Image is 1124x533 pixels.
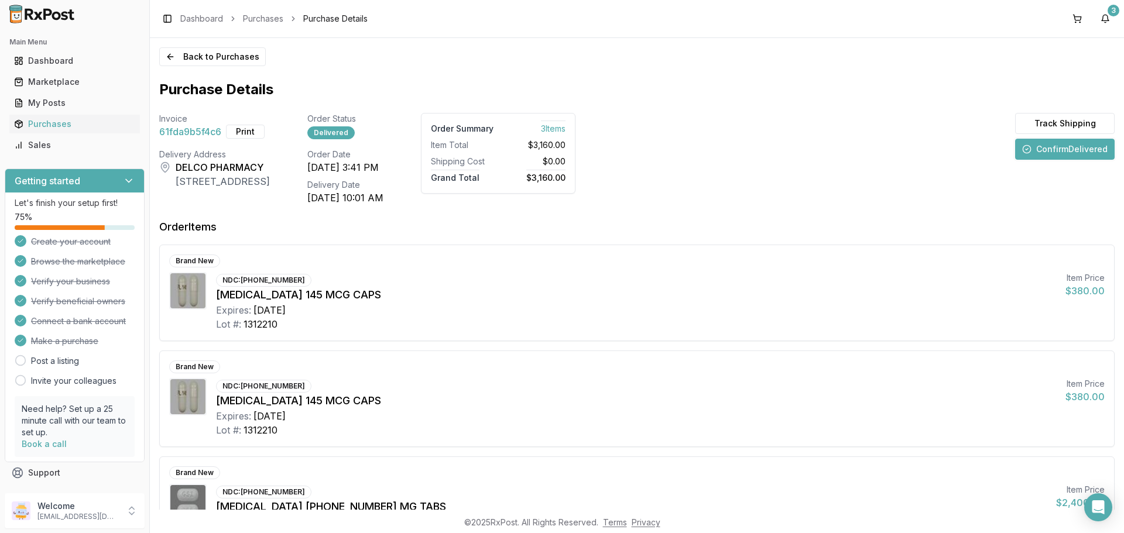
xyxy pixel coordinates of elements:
[176,174,270,188] div: [STREET_ADDRESS]
[5,5,80,23] img: RxPost Logo
[9,114,140,135] a: Purchases
[9,135,140,156] a: Sales
[216,393,1056,409] div: [MEDICAL_DATA] 145 MCG CAPS
[1065,272,1105,284] div: Item Price
[31,276,110,287] span: Verify your business
[243,13,283,25] a: Purchases
[5,73,145,91] button: Marketplace
[253,409,286,423] div: [DATE]
[307,149,383,160] div: Order Date
[1065,378,1105,390] div: Item Price
[5,94,145,112] button: My Posts
[159,149,270,160] div: Delivery Address
[31,236,111,247] span: Create your account
[307,179,383,191] div: Delivery Date
[28,488,68,500] span: Feedback
[159,47,266,66] button: Back to Purchases
[5,115,145,133] button: Purchases
[216,317,241,331] div: Lot #:
[226,125,265,139] button: Print
[176,160,270,174] div: DELCO PHARMACY
[1096,9,1115,28] button: 3
[431,139,494,151] div: Item Total
[180,13,223,25] a: Dashboard
[216,380,311,393] div: NDC: [PHONE_NUMBER]
[307,191,383,205] div: [DATE] 10:01 AM
[169,360,220,373] div: Brand New
[159,125,221,139] span: 61fda9b5f4c6
[216,274,311,287] div: NDC: [PHONE_NUMBER]
[5,462,145,483] button: Support
[15,197,135,209] p: Let's finish your setup first!
[37,500,119,512] p: Welcome
[307,113,383,125] div: Order Status
[216,498,1047,515] div: [MEDICAL_DATA] [PHONE_NUMBER] MG TABS
[169,255,220,267] div: Brand New
[1056,496,1105,510] div: $2,400.00
[169,466,220,479] div: Brand New
[528,139,566,151] span: $3,160.00
[216,423,241,437] div: Lot #:
[159,113,270,125] div: Invoice
[1056,484,1105,496] div: Item Price
[9,50,140,71] a: Dashboard
[180,13,368,25] nav: breadcrumb
[307,126,355,139] div: Delivered
[9,71,140,92] a: Marketplace
[15,211,32,223] span: 75 %
[603,517,627,527] a: Terms
[31,315,126,327] span: Connect a bank account
[5,136,145,154] button: Sales
[431,170,479,183] span: Grand Total
[14,118,135,130] div: Purchases
[31,256,125,267] span: Browse the marketplace
[9,37,140,47] h2: Main Menu
[253,303,286,317] div: [DATE]
[1065,284,1105,298] div: $380.00
[216,287,1056,303] div: [MEDICAL_DATA] 145 MCG CAPS
[15,174,80,188] h3: Getting started
[5,51,145,70] button: Dashboard
[31,295,125,307] span: Verify beneficial owners
[9,92,140,114] a: My Posts
[526,170,566,183] span: $3,160.00
[14,97,135,109] div: My Posts
[159,80,273,99] h1: Purchase Details
[303,13,368,25] span: Purchase Details
[431,123,494,135] div: Order Summary
[244,317,277,331] div: 1312210
[216,486,311,498] div: NDC: [PHONE_NUMBER]
[216,409,251,423] div: Expires:
[22,439,67,449] a: Book a call
[244,423,277,437] div: 1312210
[5,483,145,504] button: Feedback
[22,403,128,438] p: Need help? Set up a 25 minute call with our team to set up.
[31,355,79,367] a: Post a listing
[1065,390,1105,404] div: $380.00
[632,517,660,527] a: Privacy
[14,139,135,151] div: Sales
[14,76,135,88] div: Marketplace
[1108,5,1119,16] div: 3
[31,375,116,387] a: Invite your colleagues
[170,379,205,414] img: Linzess 145 MCG CAPS
[12,501,30,520] img: User avatar
[307,160,383,174] div: [DATE] 3:41 PM
[541,121,566,133] span: 3 Item s
[14,55,135,67] div: Dashboard
[170,485,205,520] img: Odefsey 200-25-25 MG TABS
[170,273,205,308] img: Linzess 145 MCG CAPS
[503,156,566,167] div: $0.00
[159,219,217,235] div: Order Items
[31,335,98,347] span: Make a purchase
[431,156,494,167] div: Shipping Cost
[1015,113,1115,134] button: Track Shipping
[1015,139,1115,160] button: ConfirmDelivered
[1084,493,1112,521] div: Open Intercom Messenger
[216,303,251,317] div: Expires:
[37,512,119,521] p: [EMAIL_ADDRESS][DOMAIN_NAME]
